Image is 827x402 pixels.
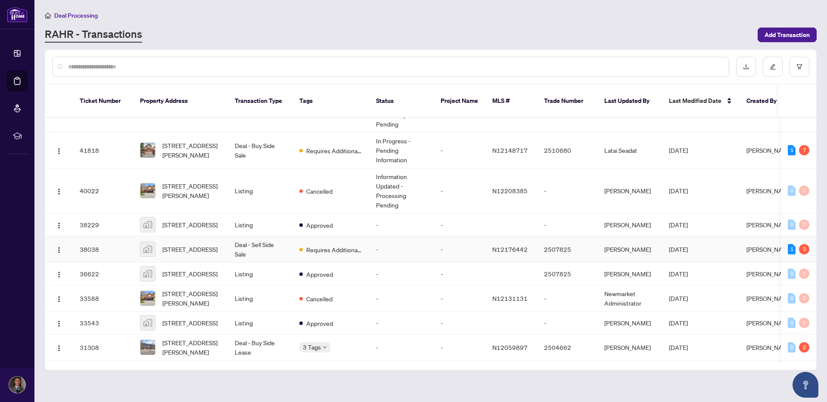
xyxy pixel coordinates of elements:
[56,148,62,155] img: Logo
[140,242,155,257] img: thumbnail-img
[669,319,688,327] span: [DATE]
[597,285,662,312] td: Newmarket Administrator
[434,236,485,263] td: -
[369,285,434,312] td: -
[52,242,66,256] button: Logo
[434,168,485,213] td: -
[537,168,597,213] td: -
[303,342,321,352] span: 3 Tags
[73,334,133,361] td: 31308
[56,188,62,195] img: Logo
[369,168,434,213] td: Information Updated - Processing Pending
[140,315,155,330] img: thumbnail-img
[669,245,688,253] span: [DATE]
[140,291,155,306] img: thumbnail-img
[369,84,434,118] th: Status
[133,84,228,118] th: Property Address
[662,84,740,118] th: Last Modified Date
[537,236,597,263] td: 2507825
[746,245,793,253] span: [PERSON_NAME]
[228,312,292,334] td: Listing
[162,289,221,308] span: [STREET_ADDRESS][PERSON_NAME]
[758,28,817,42] button: Add Transaction
[56,345,62,352] img: Logo
[73,285,133,312] td: 33588
[765,28,810,42] span: Add Transaction
[492,146,528,154] span: N12148717
[597,213,662,236] td: [PERSON_NAME]
[52,340,66,354] button: Logo
[228,168,292,213] td: Listing
[492,187,528,195] span: N12208385
[746,319,793,327] span: [PERSON_NAME]
[788,145,796,155] div: 1
[799,269,809,279] div: 0
[306,294,333,303] span: Cancelled
[369,334,434,361] td: -
[793,372,818,398] button: Open asap
[73,312,133,334] td: 33543
[323,345,327,349] span: down
[537,334,597,361] td: 2504662
[52,218,66,232] button: Logo
[56,222,62,229] img: Logo
[799,244,809,254] div: 3
[140,183,155,198] img: thumbnail-img
[597,133,662,168] td: Latai Seadat
[52,316,66,330] button: Logo
[736,57,756,77] button: download
[669,221,688,229] span: [DATE]
[763,57,783,77] button: edit
[162,244,218,254] span: [STREET_ADDRESS]
[292,84,369,118] th: Tags
[52,184,66,198] button: Logo
[228,236,292,263] td: Deal - Sell Side Sale
[9,377,25,393] img: Profile Icon
[597,263,662,285] td: [PERSON_NAME]
[492,245,528,253] span: N12176442
[7,6,28,22] img: logo
[162,220,218,229] span: [STREET_ADDRESS]
[228,285,292,312] td: Listing
[306,319,333,328] span: Approved
[369,236,434,263] td: -
[746,270,793,278] span: [PERSON_NAME]
[788,342,796,353] div: 0
[228,334,292,361] td: Deal - Buy Side Lease
[73,263,133,285] td: 36622
[746,343,793,351] span: [PERSON_NAME]
[52,143,66,157] button: Logo
[669,294,688,302] span: [DATE]
[434,263,485,285] td: -
[140,143,155,158] img: thumbnail-img
[73,213,133,236] td: 38229
[537,312,597,334] td: -
[669,187,688,195] span: [DATE]
[788,318,796,328] div: 0
[669,343,688,351] span: [DATE]
[54,12,98,19] span: Deal Processing
[799,145,809,155] div: 7
[162,181,221,200] span: [STREET_ADDRESS][PERSON_NAME]
[597,84,662,118] th: Last Updated By
[485,84,537,118] th: MLS #
[743,64,749,70] span: download
[56,320,62,327] img: Logo
[162,338,221,357] span: [STREET_ADDRESS][PERSON_NAME]
[45,27,142,43] a: RAHR - Transactions
[369,312,434,334] td: -
[73,133,133,168] td: 41818
[537,263,597,285] td: 2507825
[434,213,485,236] td: -
[799,186,809,196] div: 0
[369,133,434,168] td: In Progress - Pending Information
[228,84,292,118] th: Transaction Type
[73,236,133,263] td: 38038
[434,84,485,118] th: Project Name
[799,220,809,230] div: 0
[669,96,721,105] span: Last Modified Date
[140,217,155,232] img: thumbnail-img
[369,213,434,236] td: -
[669,146,688,154] span: [DATE]
[434,133,485,168] td: -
